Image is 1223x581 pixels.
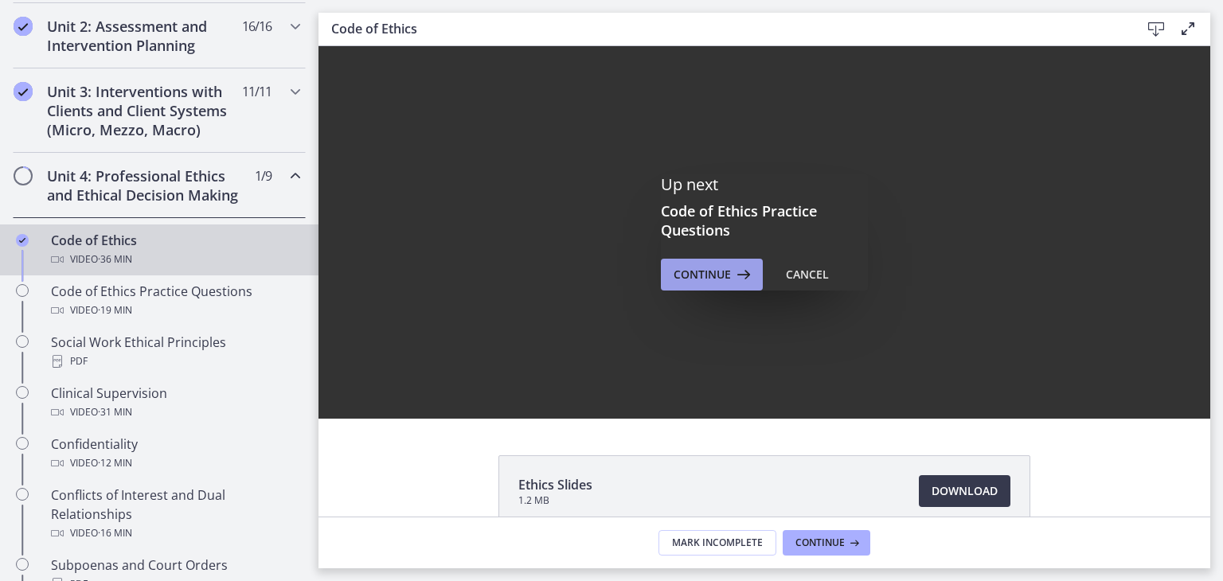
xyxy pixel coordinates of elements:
div: Cancel [786,265,829,284]
div: Video [51,250,299,269]
span: Continue [674,265,731,284]
i: Completed [14,82,33,101]
i: Completed [14,17,33,36]
div: Conflicts of Interest and Dual Relationships [51,485,299,543]
span: Ethics Slides [518,475,592,494]
button: Mark Incomplete [658,530,776,556]
div: PDF [51,352,299,371]
button: Continue [783,530,870,556]
div: Code of Ethics Practice Questions [51,282,299,320]
span: 1.2 MB [518,494,592,507]
span: · 36 min [98,250,132,269]
span: 1 / 9 [255,166,272,185]
span: Continue [795,536,845,549]
span: Mark Incomplete [672,536,763,549]
span: · 31 min [98,403,132,422]
p: Up next [661,174,868,195]
div: Clinical Supervision [51,384,299,422]
a: Download [919,475,1010,507]
span: · 16 min [98,524,132,543]
h3: Code of Ethics [331,19,1115,38]
button: Cancel [773,259,842,290]
div: Video [51,454,299,473]
button: Continue [661,259,763,290]
span: 11 / 11 [242,82,272,101]
div: Video [51,524,299,543]
h3: Code of Ethics Practice Questions [661,201,868,240]
div: Video [51,403,299,422]
h2: Unit 2: Assessment and Intervention Planning [47,17,241,55]
div: Video [51,301,299,320]
div: Code of Ethics [51,231,299,269]
span: Download [932,482,998,501]
span: · 12 min [98,454,132,473]
i: Completed [16,234,29,247]
span: 16 / 16 [242,17,272,36]
h2: Unit 4: Professional Ethics and Ethical Decision Making [47,166,241,205]
div: Social Work Ethical Principles [51,333,299,371]
span: · 19 min [98,301,132,320]
div: Confidentiality [51,435,299,473]
h2: Unit 3: Interventions with Clients and Client Systems (Micro, Mezzo, Macro) [47,82,241,139]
